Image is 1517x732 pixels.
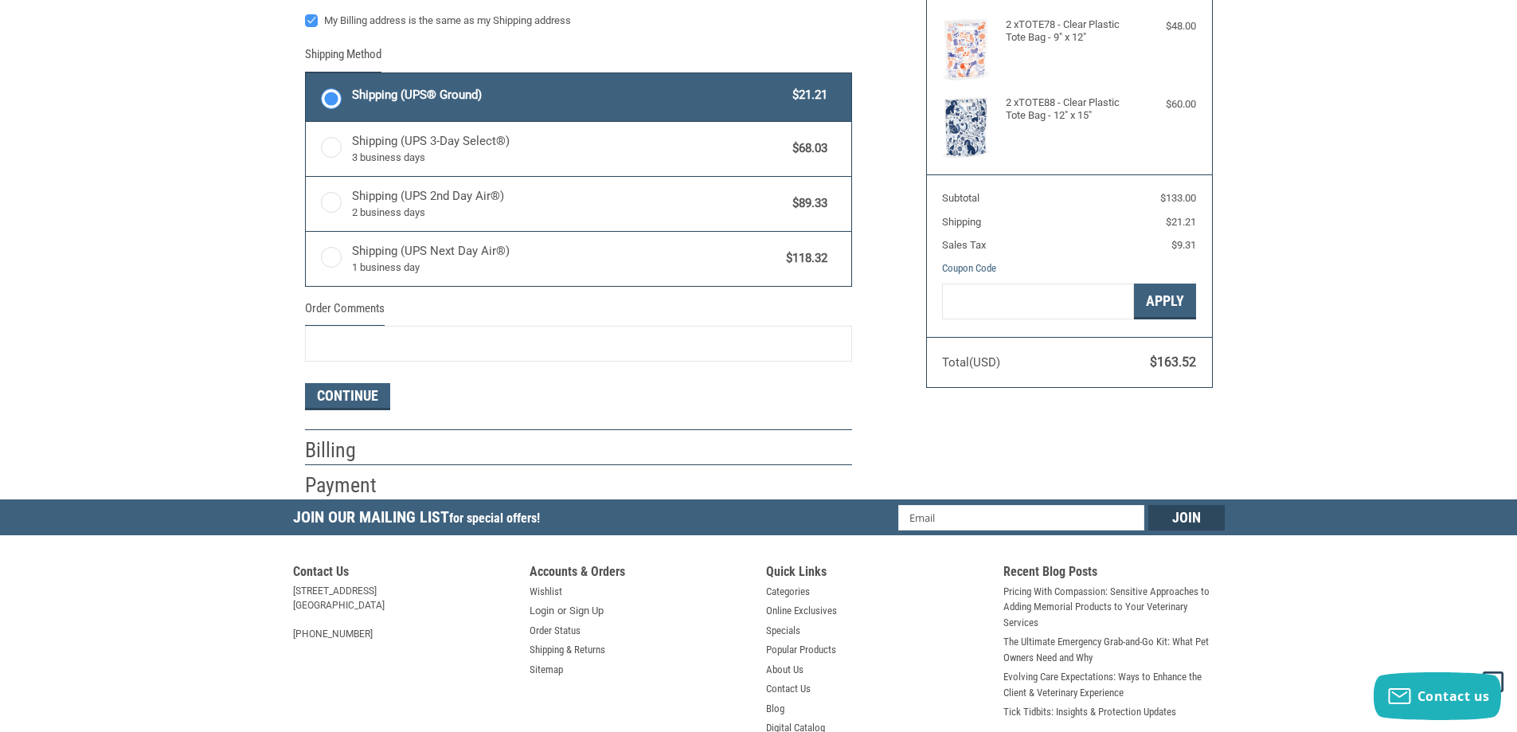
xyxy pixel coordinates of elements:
a: Wishlist [530,584,562,600]
span: $89.33 [785,194,828,213]
a: Sitemap [530,662,563,678]
a: Tick Tidbits: Insights & Protection Updates [1003,704,1176,720]
h5: Join Our Mailing List [293,499,548,540]
a: Coupon Code [942,262,996,274]
h4: 2 x TOTE88 - Clear Plastic Tote Bag - 12" x 15" [1006,96,1129,123]
a: Popular Products [766,642,836,658]
span: Contact us [1417,687,1490,705]
span: $21.21 [785,86,828,104]
input: Join [1148,505,1225,530]
button: Continue [305,383,390,410]
span: for special offers! [449,511,540,526]
a: Categories [766,584,810,600]
h5: Accounts & Orders [530,564,751,584]
a: Online Exclusives [766,603,837,619]
span: Shipping (UPS 3-Day Select®) [352,132,785,166]
div: $48.00 [1132,18,1196,34]
span: or [548,603,576,619]
div: $60.00 [1132,96,1196,112]
a: Login [530,603,554,619]
span: Shipping (UPS 2nd Day Air®) [352,187,785,221]
legend: Order Comments [305,299,385,326]
h5: Recent Blog Posts [1003,564,1225,584]
span: 2 business days [352,205,785,221]
input: Gift Certificate or Coupon Code [942,284,1134,319]
a: Evolving Care Expectations: Ways to Enhance the Client & Veterinary Experience [1003,669,1225,700]
a: Order Status [530,623,581,639]
button: Apply [1134,284,1196,319]
span: $21.21 [1166,216,1196,228]
span: Subtotal [942,192,979,204]
span: $9.31 [1171,239,1196,251]
input: Email [898,505,1144,530]
span: Shipping (UPS® Ground) [352,86,785,104]
a: Pricing With Compassion: Sensitive Approaches to Adding Memorial Products to Your Veterinary Serv... [1003,584,1225,631]
span: $163.52 [1150,354,1196,370]
h5: Quick Links [766,564,987,584]
span: 3 business days [352,150,785,166]
button: Contact us [1374,672,1501,720]
a: Shipping & Returns [530,642,605,658]
legend: Shipping Method [305,45,381,72]
span: $133.00 [1160,192,1196,204]
span: $68.03 [785,139,828,158]
h5: Contact Us [293,564,514,584]
a: About Us [766,662,803,678]
a: Contact Us [766,681,811,697]
a: Blog [766,701,784,717]
span: Shipping (UPS Next Day Air®) [352,242,779,276]
span: Total (USD) [942,355,1000,370]
span: $118.32 [779,249,828,268]
address: [STREET_ADDRESS] [GEOGRAPHIC_DATA] [PHONE_NUMBER] [293,584,514,641]
span: Sales Tax [942,239,986,251]
a: Sign Up [569,603,604,619]
a: The Ultimate Emergency Grab-and-Go Kit: What Pet Owners Need and Why [1003,634,1225,665]
span: 1 business day [352,260,779,276]
h2: Billing [305,437,398,464]
span: Shipping [942,216,981,228]
a: Specials [766,623,800,639]
h2: Payment [305,472,398,499]
label: My Billing address is the same as my Shipping address [305,14,852,27]
h4: 2 x TOTE78 - Clear Plastic Tote Bag - 9" x 12" [1006,18,1129,45]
